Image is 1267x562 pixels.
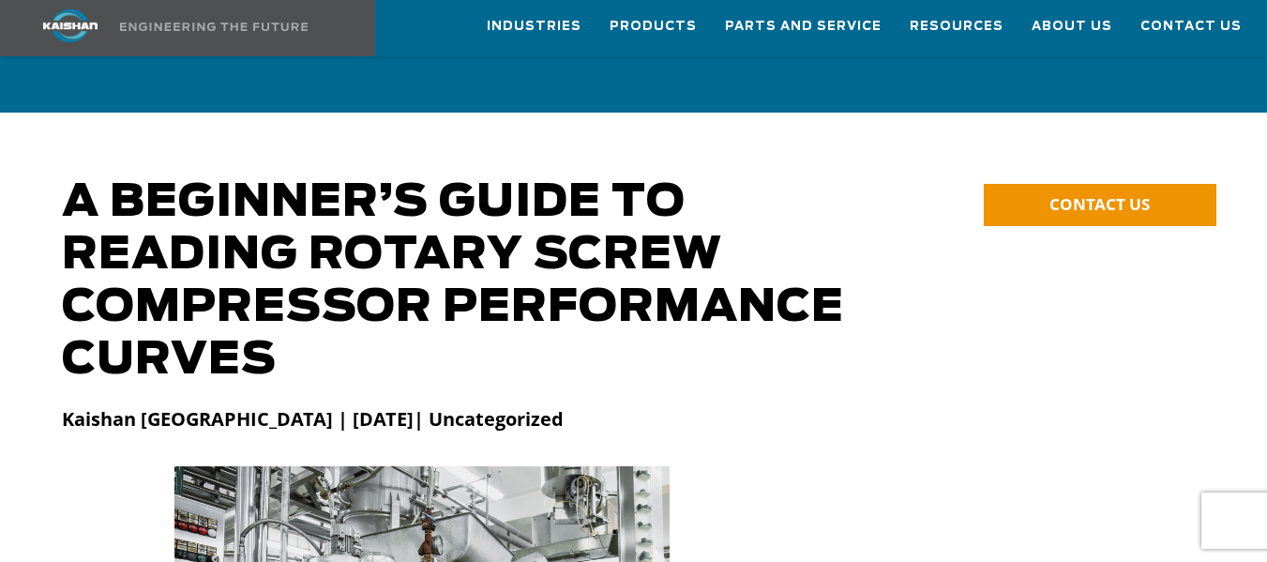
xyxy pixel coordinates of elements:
[1140,1,1242,52] a: Contact Us
[62,176,913,387] h1: A Beginner’s Guide to Reading Rotary Screw Compressor Performance Curves
[487,1,581,52] a: Industries
[1140,16,1242,38] span: Contact Us
[910,16,1003,38] span: Resources
[62,406,564,432] strong: Kaishan [GEOGRAPHIC_DATA] | [DATE]| Uncategorized
[725,16,882,38] span: Parts and Service
[984,184,1216,226] a: CONTACT US
[1032,16,1112,38] span: About Us
[120,23,308,31] img: Engineering the future
[910,1,1003,52] a: Resources
[610,1,697,52] a: Products
[725,1,882,52] a: Parts and Service
[610,16,697,38] span: Products
[1032,1,1112,52] a: About Us
[1049,193,1150,215] span: CONTACT US
[487,16,581,38] span: Industries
